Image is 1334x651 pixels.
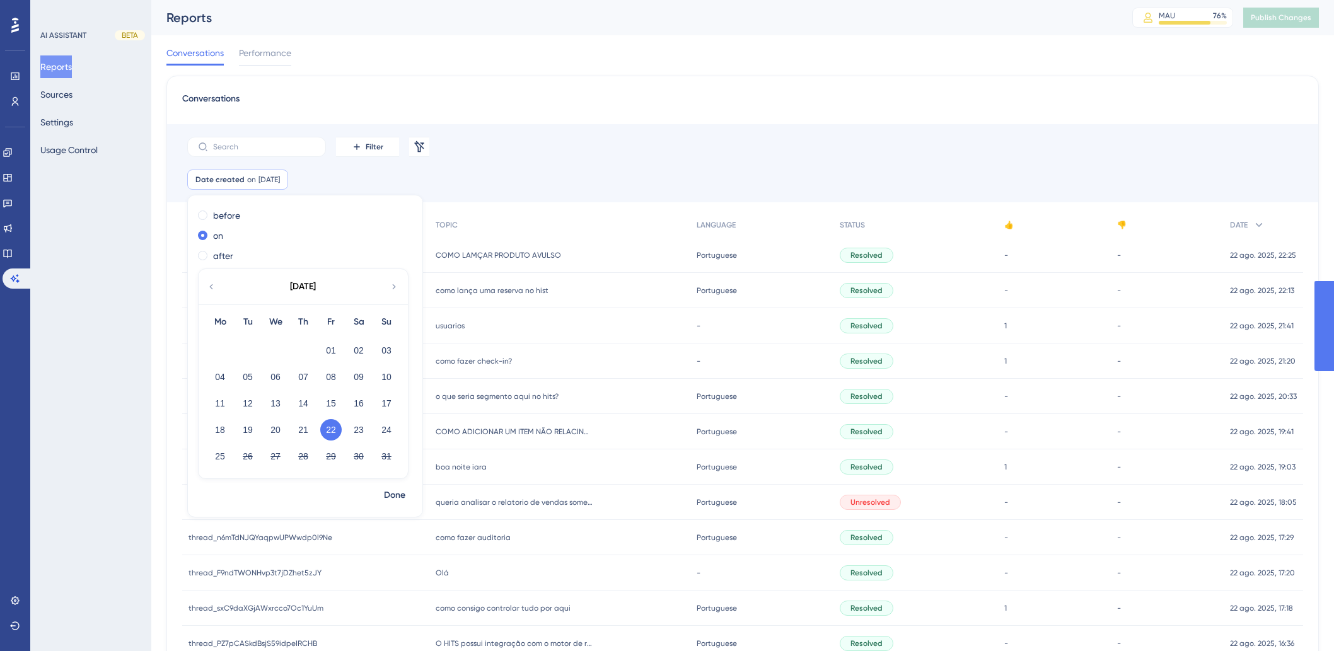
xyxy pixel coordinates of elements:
div: AI ASSISTANT [40,30,86,40]
span: - [1117,250,1121,260]
div: Th [289,314,317,330]
span: 22 ago. 2025, 19:03 [1230,462,1296,472]
span: usuarios [436,321,465,331]
button: 25 [209,446,231,467]
button: Settings [40,111,73,134]
input: Search [213,142,315,151]
span: - [1117,568,1121,578]
span: boa noite iara [436,462,487,472]
span: - [1004,568,1008,578]
span: Resolved [850,356,883,366]
span: Portuguese [697,285,737,296]
span: Resolved [850,391,883,401]
span: - [1117,603,1121,613]
button: 27 [265,446,286,467]
label: before [213,208,240,223]
span: como fazer auditoria [436,533,511,543]
span: queria analisar o relatorio de vendas somente do vinho [436,497,593,507]
span: Resolved [850,638,883,648]
span: - [697,568,700,578]
span: Resolved [850,321,883,331]
span: Conversations [182,91,240,114]
span: Portuguese [697,427,737,437]
span: Portuguese [697,638,737,648]
span: Resolved [850,568,883,578]
span: COMO LAMÇAR PRODUTO AVULSO [436,250,561,260]
span: LANGUAGE [697,220,736,230]
button: 01 [320,340,342,361]
span: - [1004,427,1008,437]
button: 31 [376,446,397,467]
span: Done [384,488,405,503]
div: [DATE] [290,279,316,294]
button: 10 [376,366,397,388]
button: 20 [265,419,286,441]
span: Portuguese [697,497,737,507]
span: 22 ago. 2025, 21:41 [1230,321,1294,331]
span: 22 ago. 2025, 19:41 [1230,427,1294,437]
button: 17 [376,393,397,414]
span: - [1004,250,1008,260]
span: 1 [1004,462,1007,472]
span: thread_F9ndTWONHvp3t7jDZhet5zJY [188,568,322,578]
span: Resolved [850,285,883,296]
label: on [213,228,223,243]
span: on [247,175,256,185]
span: Performance [239,45,291,60]
span: thread_sxC9daXGjAWxrcco7Oc1YuUm [188,603,323,613]
span: Unresolved [850,497,890,507]
button: 24 [376,419,397,441]
span: como fazer check-in? [436,356,512,366]
button: 22 [320,419,342,441]
button: 30 [348,446,369,467]
span: 22 ago. 2025, 22:25 [1230,250,1296,260]
span: Portuguese [697,462,737,472]
span: Portuguese [697,533,737,543]
span: 👍 [1004,220,1014,230]
span: 22 ago. 2025, 17:29 [1230,533,1294,543]
span: - [1004,497,1008,507]
button: 07 [293,366,314,388]
button: Done [377,484,412,507]
div: BETA [115,30,145,40]
span: - [1117,285,1121,296]
span: Resolved [850,533,883,543]
button: Reports [40,55,72,78]
span: 1 [1004,603,1007,613]
button: Filter [336,137,399,157]
span: 22 ago. 2025, 21:20 [1230,356,1296,366]
span: Portuguese [697,250,737,260]
button: 21 [293,419,314,441]
span: Resolved [850,603,883,613]
button: 08 [320,366,342,388]
span: COMO ADICIONAR UM ITEM NÃO RELACINADO A OBJETOS EMPRESTADOS [436,427,593,437]
span: - [1117,497,1121,507]
div: Su [373,314,400,330]
span: - [1117,356,1121,366]
span: - [697,321,700,331]
span: STATUS [840,220,865,230]
button: 11 [209,393,231,414]
div: 76 % [1213,11,1227,21]
span: 22 ago. 2025, 18:05 [1230,497,1297,507]
div: Mo [206,314,234,330]
span: - [1004,285,1008,296]
button: 12 [237,393,258,414]
span: - [1004,638,1008,648]
span: - [1004,533,1008,543]
div: Tu [234,314,262,330]
span: Resolved [850,250,883,260]
span: - [1117,638,1121,648]
button: 19 [237,419,258,441]
button: 23 [348,419,369,441]
span: - [1117,427,1121,437]
div: Fr [317,314,345,330]
button: 13 [265,393,286,414]
span: 22 ago. 2025, 16:36 [1230,638,1294,648]
button: 03 [376,340,397,361]
span: 👎 [1117,220,1127,230]
span: - [1004,391,1008,401]
button: 28 [293,446,314,467]
span: como lança uma reserva no hist [436,285,548,296]
button: 09 [348,366,369,388]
